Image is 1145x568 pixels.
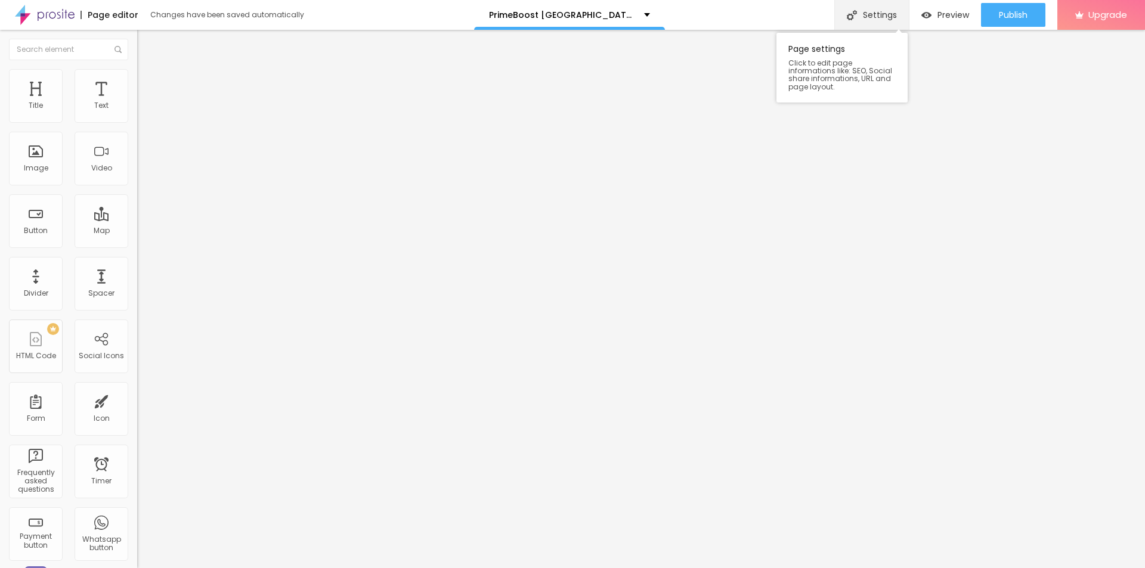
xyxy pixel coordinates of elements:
div: Text [94,101,109,110]
div: Timer [91,477,112,485]
iframe: Editor [137,30,1145,568]
div: Divider [24,289,48,297]
span: Preview [937,10,969,20]
span: Upgrade [1088,10,1127,20]
p: PrimeBoost [GEOGRAPHIC_DATA] [489,11,635,19]
img: Icone [847,10,857,20]
span: Publish [999,10,1028,20]
div: Icon [94,414,110,423]
button: Publish [981,3,1045,27]
input: Search element [9,39,128,60]
img: Icone [114,46,122,53]
div: Payment button [12,532,59,550]
div: Frequently asked questions [12,468,59,494]
div: Form [27,414,45,423]
div: Page editor [81,11,138,19]
div: Whatsapp button [78,535,125,553]
div: Social Icons [79,352,124,360]
div: Page settings [776,33,908,103]
div: Changes have been saved automatically [150,11,304,18]
button: Preview [909,3,981,27]
div: Spacer [88,289,114,297]
div: Image [24,164,48,172]
img: view-1.svg [921,10,932,20]
div: HTML Code [16,352,56,360]
div: Title [29,101,43,110]
span: Click to edit page informations like: SEO, Social share informations, URL and page layout. [788,59,896,91]
div: Video [91,164,112,172]
div: Button [24,226,48,235]
div: Map [94,226,110,235]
